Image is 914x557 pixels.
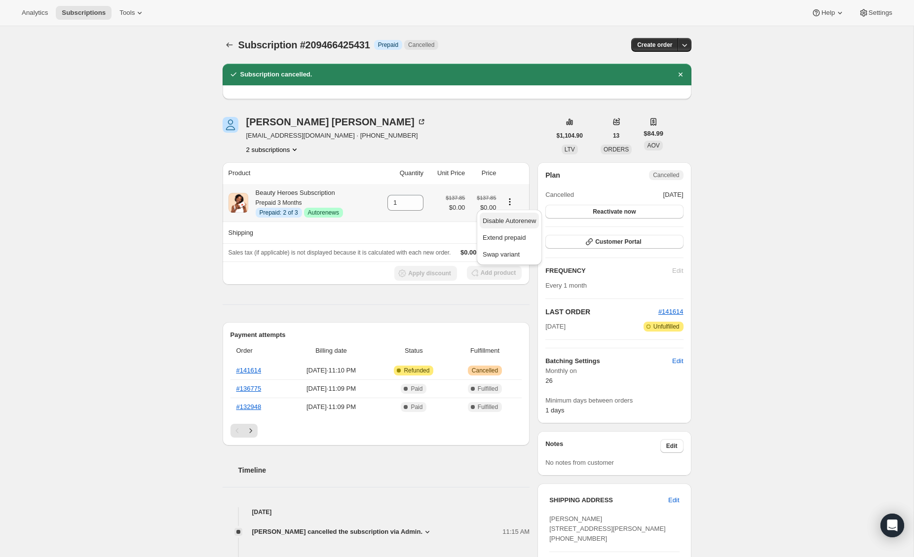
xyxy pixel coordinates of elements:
[805,6,850,20] button: Help
[549,515,666,542] span: [PERSON_NAME] [STREET_ADDRESS][PERSON_NAME] [PHONE_NUMBER]
[545,407,564,414] span: 1 days
[114,6,151,20] button: Tools
[22,9,48,17] span: Analytics
[545,235,683,249] button: Customer Portal
[468,162,499,184] th: Price
[593,208,636,216] span: Reactivate now
[246,117,426,127] div: [PERSON_NAME] [PERSON_NAME]
[246,131,426,141] span: [EMAIL_ADDRESS][DOMAIN_NAME] · [PHONE_NUMBER]
[248,188,343,218] div: Beauty Heroes Subscription
[653,323,680,331] span: Unfulfilled
[545,307,658,317] h2: LAST ORDER
[663,190,684,200] span: [DATE]
[252,527,423,537] span: [PERSON_NAME] cancelled the subscription via Admin.
[483,251,520,258] span: Swap variant
[545,190,574,200] span: Cancelled
[404,367,429,374] span: Refunded
[604,146,629,153] span: ORDERS
[666,442,678,450] span: Edit
[545,366,683,376] span: Monthly on
[545,356,672,366] h6: Batching Settings
[230,340,286,362] th: Order
[223,38,236,52] button: Subscriptions
[446,203,465,213] span: $0.00
[551,129,589,143] button: $1,104.90
[545,396,683,406] span: Minimum days between orders
[477,195,496,201] small: $137.85
[289,366,374,375] span: [DATE] · 11:10 PM
[228,193,248,213] img: product img
[238,39,370,50] span: Subscription #209466425431
[460,249,477,256] span: $0.00
[658,307,684,317] button: #141614
[223,162,375,184] th: Product
[478,403,498,411] span: Fulfilled
[545,459,614,466] span: No notes from customer
[408,41,434,49] span: Cancelled
[119,9,135,17] span: Tools
[238,465,530,475] h2: Timeline
[236,385,262,392] a: #136775
[637,41,672,49] span: Create order
[672,356,683,366] span: Edit
[62,9,106,17] span: Subscriptions
[545,322,566,332] span: [DATE]
[545,439,660,453] h3: Notes
[658,308,684,315] a: #141614
[380,346,448,356] span: Status
[478,385,498,393] span: Fulfilled
[472,367,498,374] span: Cancelled
[483,217,536,224] span: Disable Autorenew
[502,527,530,537] span: 11:15 AM
[647,142,659,149] span: AOV
[378,41,398,49] span: Prepaid
[426,162,468,184] th: Unit Price
[853,6,898,20] button: Settings
[480,213,539,228] button: Disable Autorenew
[223,117,238,133] span: Natasha Palmisano
[236,403,262,410] a: #132948
[56,6,112,20] button: Subscriptions
[236,367,262,374] a: #141614
[223,222,375,243] th: Shipping
[454,346,516,356] span: Fulfillment
[411,385,422,393] span: Paid
[446,195,465,201] small: $137.85
[549,495,668,505] h3: SHIPPING ADDRESS
[480,229,539,245] button: Extend prepaid
[256,199,302,206] small: Prepaid 3 Months
[308,209,339,217] span: Autorenews
[674,68,687,81] button: Dismiss notification
[240,70,312,79] h2: Subscription cancelled.
[471,203,496,213] span: $0.00
[660,439,684,453] button: Edit
[289,346,374,356] span: Billing date
[230,330,522,340] h2: Payment attempts
[662,492,685,508] button: Edit
[260,209,298,217] span: Prepaid: 2 of 3
[545,282,587,289] span: Every 1 month
[880,514,904,537] div: Open Intercom Messenger
[289,384,374,394] span: [DATE] · 11:09 PM
[565,146,575,153] span: LTV
[613,132,619,140] span: 13
[411,403,422,411] span: Paid
[244,424,258,438] button: Next
[644,129,663,139] span: $84.99
[246,145,300,154] button: Product actions
[545,205,683,219] button: Reactivate now
[545,377,552,384] span: 26
[557,132,583,140] span: $1,104.90
[545,170,560,180] h2: Plan
[375,162,426,184] th: Quantity
[653,171,679,179] span: Cancelled
[480,246,539,262] button: Swap variant
[252,527,433,537] button: [PERSON_NAME] cancelled the subscription via Admin.
[289,402,374,412] span: [DATE] · 11:09 PM
[595,238,641,246] span: Customer Portal
[631,38,678,52] button: Create order
[821,9,835,17] span: Help
[483,234,526,241] span: Extend prepaid
[668,495,679,505] span: Edit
